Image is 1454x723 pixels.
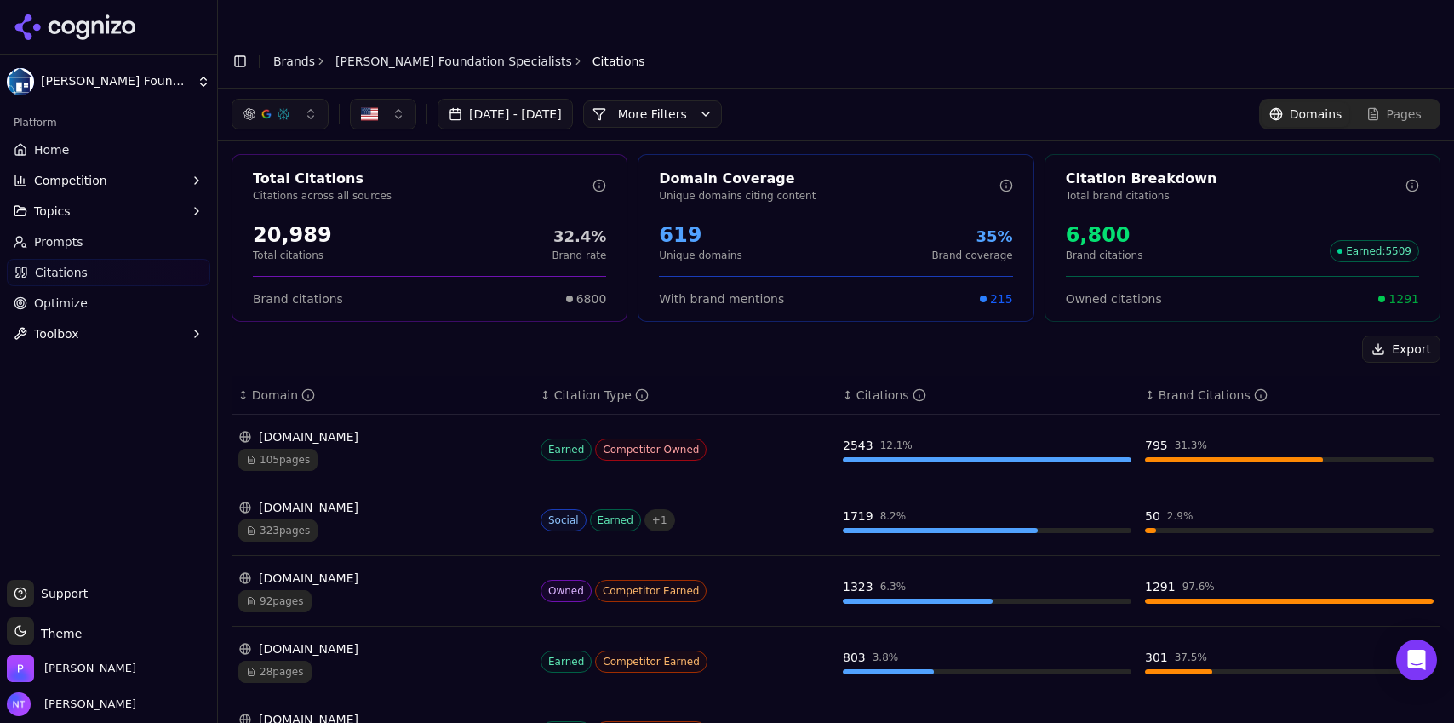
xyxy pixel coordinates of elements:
span: Pages [1387,106,1422,123]
span: Brand citations [253,290,343,307]
nav: breadcrumb [273,53,645,70]
span: Earned : 5509 [1330,240,1419,262]
span: Social [541,509,587,531]
div: 8.2 % [880,509,907,523]
span: Citations [592,53,645,70]
div: 1323 [843,578,873,595]
div: ↕Citation Type [541,387,829,404]
span: 6800 [576,290,607,307]
button: More Filters [583,100,722,128]
button: [DATE] - [DATE] [438,99,573,129]
span: Competition [34,172,107,189]
div: 32.4% [552,225,606,249]
p: Total brand citations [1066,189,1405,203]
a: Citations [7,259,210,286]
div: [DOMAIN_NAME] [238,570,527,587]
button: Competition [7,167,210,194]
a: Prompts [7,228,210,255]
div: ↕Brand Citations [1145,387,1434,404]
div: 12.1 % [880,439,913,452]
a: Optimize [7,290,210,317]
div: [DOMAIN_NAME] [238,640,527,657]
span: 1291 [1388,290,1419,307]
span: [PERSON_NAME] [37,697,136,712]
span: 105 pages [238,449,318,471]
span: 323 pages [238,519,318,542]
span: 28 pages [238,661,312,683]
div: Domain Coverage [659,169,999,189]
p: Citations across all sources [253,189,592,203]
div: ↕Domain [238,387,527,404]
div: 2.9 % [1167,509,1194,523]
div: 20,989 [253,221,332,249]
div: Open Intercom Messenger [1396,640,1437,680]
div: 795 [1145,437,1168,454]
span: Domains [1290,106,1342,123]
div: 1719 [843,508,873,525]
span: + 1 [644,509,675,531]
p: Brand rate [552,249,606,262]
div: 6.3 % [880,580,907,594]
div: 301 [1145,649,1168,666]
p: Brand coverage [931,249,1012,262]
span: Competitor Owned [595,439,707,461]
p: Unique domains citing content [659,189,999,203]
span: Topics [34,203,71,220]
th: totalCitationCount [836,376,1138,415]
span: Optimize [34,295,88,312]
div: Citation Breakdown [1066,169,1405,189]
span: Earned [541,439,592,461]
th: citationTypes [534,376,836,415]
div: Citations [856,387,926,404]
button: Export [1362,336,1440,363]
span: Perrill [44,661,136,676]
p: Brand citations [1066,249,1143,262]
span: Earned [541,651,592,673]
div: 1291 [1145,578,1176,595]
div: 803 [843,649,866,666]
img: Perrill [7,655,34,682]
span: Support [34,585,88,602]
div: Citation Type [554,387,649,404]
button: Topics [7,198,210,225]
div: 97.6 % [1182,580,1215,594]
img: US [361,106,378,123]
span: Theme [34,627,82,640]
span: Competitor Earned [595,651,707,673]
button: Open user button [7,692,136,716]
span: Prompts [34,233,83,250]
a: Brands [273,55,315,68]
div: Platform [7,109,210,136]
span: With brand mentions [659,290,784,307]
img: Nate Tower [7,692,31,716]
th: domain [232,376,534,415]
button: Open organization switcher [7,655,136,682]
span: 92 pages [238,590,312,612]
div: Brand Citations [1159,387,1268,404]
span: Owned citations [1066,290,1162,307]
div: 2543 [843,437,873,454]
span: [PERSON_NAME] Foundation Specialists [41,74,190,89]
div: [DOMAIN_NAME] [238,428,527,445]
div: 35% [931,225,1012,249]
span: Earned [590,509,641,531]
span: Competitor Earned [595,580,707,602]
img: Cantey Foundation Specialists [7,68,34,95]
div: Domain [252,387,315,404]
div: [DOMAIN_NAME] [238,499,527,516]
div: 50 [1145,508,1160,525]
p: Unique domains [659,249,741,262]
button: Toolbox [7,320,210,347]
span: Home [34,141,69,158]
div: 31.3 % [1175,439,1207,452]
p: Total citations [253,249,332,262]
span: Toolbox [34,325,79,342]
span: Owned [541,580,592,602]
a: Home [7,136,210,164]
a: [PERSON_NAME] Foundation Specialists [335,53,572,70]
th: brandCitationCount [1138,376,1440,415]
div: 37.5 % [1175,651,1207,664]
span: Citations [35,264,88,281]
div: Total Citations [253,169,592,189]
div: 3.8 % [873,651,899,664]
